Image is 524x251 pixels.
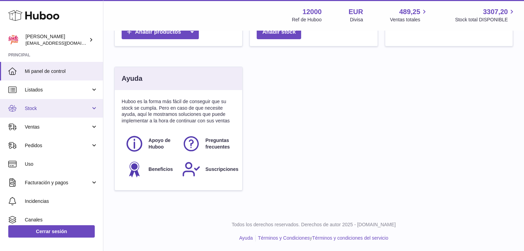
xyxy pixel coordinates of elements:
span: [EMAIL_ADDRESS][DOMAIN_NAME] [25,40,101,46]
span: Uso [25,161,98,167]
span: Suscripciones [205,166,238,173]
span: 489,25 [399,7,420,17]
span: Incidencias [25,198,98,205]
span: Apoyo de Huboo [148,137,174,150]
span: Ventas totales [390,17,428,23]
a: Cerrar sesión [8,225,95,238]
span: Stock total DISPONIBLE [455,17,516,23]
a: 489,25 Ventas totales [390,7,428,23]
strong: 12000 [302,7,322,17]
a: Suscripciones [182,160,232,178]
div: Divisa [350,17,363,23]
a: Añadir productos [122,25,199,39]
h3: Ayuda [122,74,142,83]
a: Beneficios [125,160,175,178]
span: Mi panel de control [25,68,98,75]
a: Ayuda [239,235,253,241]
span: Preguntas frecuentes [205,137,231,150]
span: Canales [25,217,98,223]
span: Ventas [25,124,91,130]
strong: EUR [349,7,363,17]
li: y [256,235,388,241]
p: Todos los derechos reservados. Derechos de autor 2025 - [DOMAIN_NAME] [109,221,518,228]
img: mar@ensuelofirme.com [8,35,19,45]
a: Añadir stock [257,25,301,39]
span: Stock [25,105,91,112]
span: Listados [25,87,91,93]
span: 3307,20 [483,7,508,17]
a: 3307,20 Stock total DISPONIBLE [455,7,516,23]
p: Huboo es la forma más fácil de conseguir que su stock se cumpla. Pero en caso de que necesite ayu... [122,98,235,124]
a: Preguntas frecuentes [182,134,232,153]
a: Términos y condiciones del servicio [312,235,388,241]
span: Beneficios [148,166,173,173]
a: Términos y Condiciones [258,235,310,241]
span: Pedidos [25,142,91,149]
a: Apoyo de Huboo [125,134,175,153]
span: Facturación y pagos [25,179,91,186]
div: [PERSON_NAME] [25,33,88,46]
div: Ref de Huboo [292,17,321,23]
